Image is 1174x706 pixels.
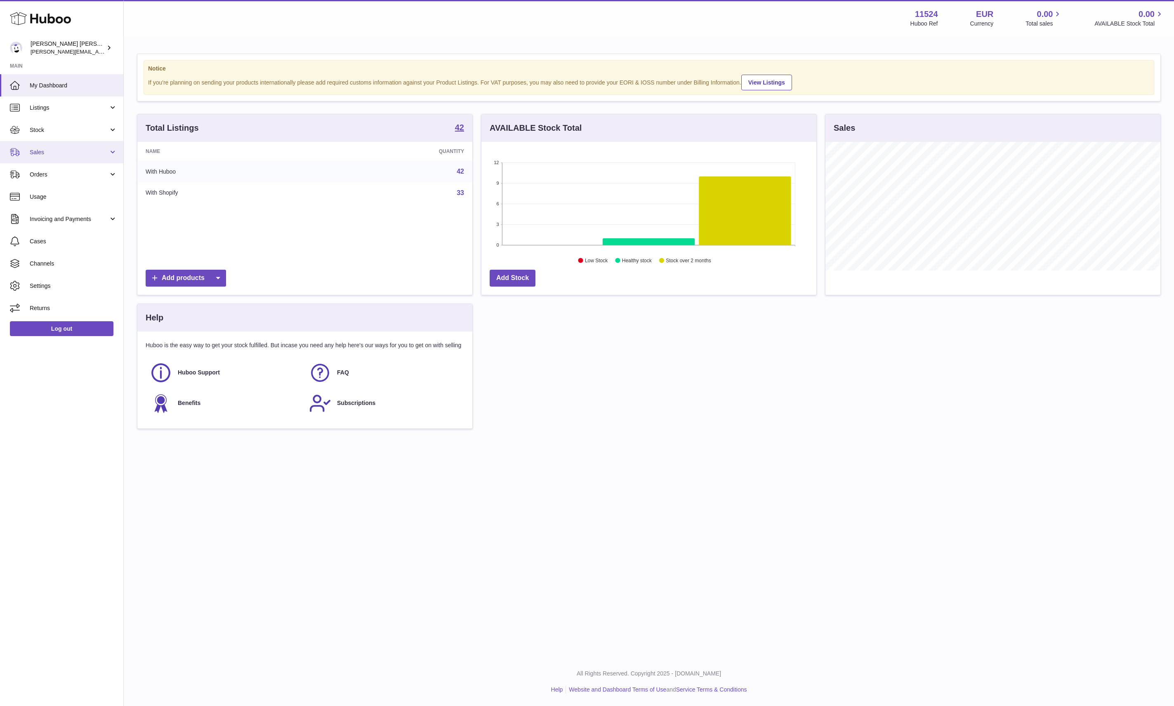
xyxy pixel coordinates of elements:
span: FAQ [337,369,349,377]
a: Huboo Support [150,362,301,384]
span: Benefits [178,399,200,407]
span: 0.00 [1037,9,1053,20]
span: My Dashboard [30,82,117,89]
strong: 42 [455,123,464,132]
span: Orders [30,171,108,179]
span: [PERSON_NAME][EMAIL_ADDRESS][DOMAIN_NAME] [31,48,165,55]
p: Huboo is the easy way to get your stock fulfilled. But incase you need any help here's our ways f... [146,341,464,349]
span: Channels [30,260,117,268]
text: 12 [494,160,499,165]
span: Settings [30,282,117,290]
a: 0.00 Total sales [1025,9,1062,28]
a: Service Terms & Conditions [676,686,747,693]
span: Usage [30,193,117,201]
div: Currency [970,20,994,28]
text: 6 [496,201,499,206]
td: With Huboo [137,161,318,182]
a: Benefits [150,392,301,414]
a: Log out [10,321,113,336]
span: AVAILABLE Stock Total [1094,20,1164,28]
span: Huboo Support [178,369,220,377]
span: Sales [30,148,108,156]
a: Subscriptions [309,392,460,414]
div: [PERSON_NAME] [PERSON_NAME] [31,40,105,56]
span: 0.00 [1139,9,1155,20]
h3: Sales [834,122,855,134]
div: Huboo Ref [910,20,938,28]
a: 42 [457,168,464,175]
span: Returns [30,304,117,312]
li: and [566,686,747,694]
text: 0 [496,242,499,247]
span: Invoicing and Payments [30,215,108,223]
text: 9 [496,181,499,186]
p: All Rights Reserved. Copyright 2025 - [DOMAIN_NAME] [130,670,1167,678]
div: If you're planning on sending your products internationally please add required customs informati... [148,73,1150,90]
strong: Notice [148,65,1150,73]
span: Total sales [1025,20,1062,28]
a: Add products [146,270,226,287]
a: 33 [457,189,464,196]
a: FAQ [309,362,460,384]
h3: AVAILABLE Stock Total [490,122,582,134]
a: 0.00 AVAILABLE Stock Total [1094,9,1164,28]
text: Low Stock [585,258,608,264]
a: Website and Dashboard Terms of Use [569,686,666,693]
a: Add Stock [490,270,535,287]
strong: EUR [976,9,993,20]
span: Subscriptions [337,399,375,407]
span: Stock [30,126,108,134]
span: Cases [30,238,117,245]
text: Stock over 2 months [666,258,711,264]
h3: Help [146,312,163,323]
img: marie@teitv.com [10,42,22,54]
strong: 11524 [915,9,938,20]
text: 3 [496,222,499,227]
a: Help [551,686,563,693]
a: 42 [455,123,464,133]
a: View Listings [741,75,792,90]
th: Name [137,142,318,161]
span: Listings [30,104,108,112]
h3: Total Listings [146,122,199,134]
th: Quantity [318,142,472,161]
td: With Shopify [137,182,318,204]
text: Healthy stock [622,258,652,264]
